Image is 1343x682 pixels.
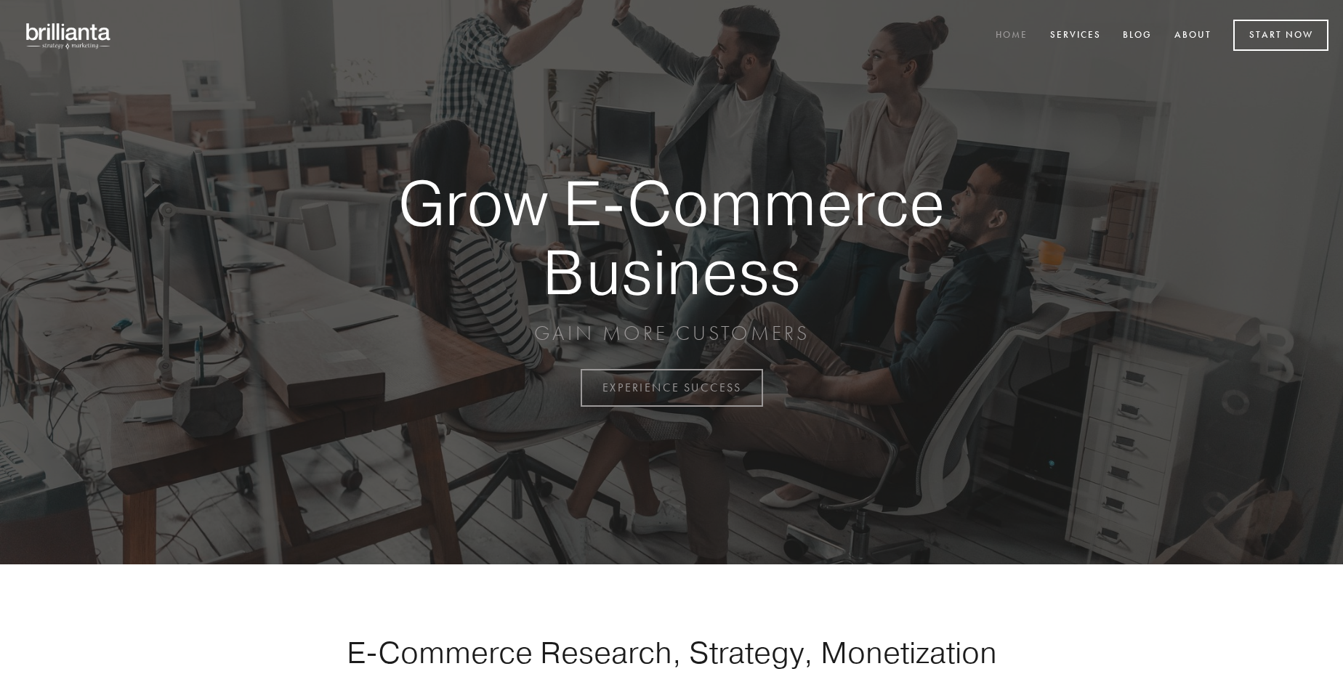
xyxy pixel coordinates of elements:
a: Start Now [1233,20,1328,51]
a: About [1165,24,1221,48]
p: GAIN MORE CUSTOMERS [347,320,996,346]
a: EXPERIENCE SUCCESS [581,369,763,407]
strong: Grow E-Commerce Business [347,169,996,306]
a: Home [986,24,1037,48]
a: Services [1041,24,1110,48]
a: Blog [1113,24,1161,48]
h1: E-Commerce Research, Strategy, Monetization [301,634,1042,670]
img: brillianta - research, strategy, marketing [15,15,124,57]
